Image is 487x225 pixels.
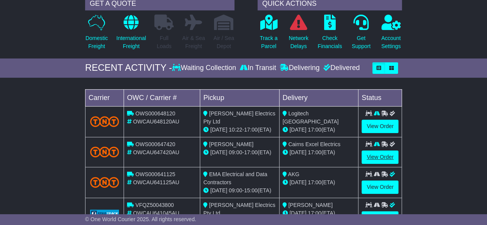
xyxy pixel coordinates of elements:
[203,110,275,125] span: [PERSON_NAME] Electrics Pty Ltd
[203,126,276,134] div: - (ETA)
[318,34,342,50] p: Check Financials
[90,147,119,157] img: TNT_Domestic.png
[321,64,360,72] div: Delivered
[361,180,398,194] a: View Order
[200,89,279,106] td: Pickup
[279,89,358,106] td: Delivery
[283,209,355,217] div: (ETA)
[90,177,119,187] img: TNT_Domestic.png
[361,211,398,225] a: View Order
[172,64,238,72] div: Waiting Collection
[260,34,278,50] p: Track a Parcel
[290,210,306,216] span: [DATE]
[317,14,342,55] a: CheckFinancials
[361,150,398,164] a: View Order
[381,34,401,50] p: Account Settings
[133,149,179,155] span: OWCAU647420AU
[210,149,227,155] span: [DATE]
[136,202,174,208] span: VFQZ50043800
[133,118,179,125] span: OWCAU648120AU
[182,34,205,50] p: Air & Sea Freight
[290,149,306,155] span: [DATE]
[133,210,179,216] span: OWCAU641045AU
[116,14,146,55] a: InternationalFreight
[210,127,227,133] span: [DATE]
[283,148,355,157] div: (ETA)
[229,127,242,133] span: 10:22
[244,127,258,133] span: 17:00
[203,187,276,195] div: - (ETA)
[351,14,371,55] a: GetSupport
[308,210,321,216] span: 17:00
[203,171,267,185] span: EMA Electrical and Data Contractors
[136,171,176,177] span: OWS000641125
[288,141,340,147] span: Cairns Excel Electrics
[351,34,370,50] p: Get Support
[259,14,278,55] a: Track aParcel
[154,34,174,50] p: Full Loads
[290,127,306,133] span: [DATE]
[288,171,300,177] span: AKG
[85,62,172,73] div: RECENT ACTIVITY -
[229,149,242,155] span: 09:00
[136,110,176,117] span: OWS000648120
[289,34,308,50] p: Network Delays
[283,110,339,125] span: Logitech [GEOGRAPHIC_DATA]
[278,64,321,72] div: Delivering
[90,116,119,127] img: TNT_Domestic.png
[210,187,227,193] span: [DATE]
[361,120,398,133] a: View Order
[124,89,200,106] td: OWC / Carrier #
[85,34,108,50] p: Domestic Freight
[229,187,242,193] span: 09:00
[308,179,321,185] span: 17:00
[203,202,275,216] span: [PERSON_NAME] Electrics Pty Ltd
[136,141,176,147] span: OWS000647420
[283,178,355,187] div: (ETA)
[209,141,253,147] span: [PERSON_NAME]
[116,34,146,50] p: International Freight
[238,64,278,72] div: In Transit
[288,14,309,55] a: NetworkDelays
[85,216,196,222] span: © One World Courier 2025. All rights reserved.
[290,179,306,185] span: [DATE]
[85,89,124,106] td: Carrier
[288,202,333,208] span: [PERSON_NAME]
[308,127,321,133] span: 17:00
[203,148,276,157] div: - (ETA)
[244,149,258,155] span: 17:00
[283,126,355,134] div: (ETA)
[90,210,119,217] img: GetCarrierServiceLogo
[213,34,234,50] p: Air / Sea Depot
[308,149,321,155] span: 17:00
[133,179,179,185] span: OWCAU641125AU
[381,14,401,55] a: AccountSettings
[244,187,258,193] span: 15:00
[85,14,108,55] a: DomesticFreight
[358,89,402,106] td: Status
